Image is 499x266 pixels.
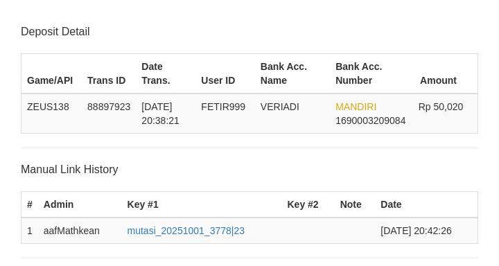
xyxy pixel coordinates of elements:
[21,162,478,177] p: Manual Link History
[419,101,464,112] span: Rp 50,020
[128,225,245,236] a: mutasi_20251001_3778|23
[122,192,282,218] th: Key #1
[375,192,478,218] th: Date
[335,115,405,126] span: Copy 1690003209084 to clipboard
[141,101,180,126] span: [DATE] 20:38:21
[82,94,136,134] td: 88897923
[21,218,38,244] td: 1
[335,101,376,112] span: MANDIRI
[375,218,478,244] td: [DATE] 20:42:26
[201,101,245,112] span: FETIR999
[21,94,82,134] td: ZEUS138
[38,218,122,244] td: aafMathkean
[335,192,376,218] th: Note
[21,53,82,94] th: Game/API
[261,101,299,112] span: VERIADI
[21,24,478,39] p: Deposit Detail
[82,53,136,94] th: Trans ID
[38,192,122,218] th: Admin
[255,53,330,94] th: Bank Acc. Name
[136,53,195,94] th: Date Trans.
[21,192,38,218] th: #
[330,53,412,94] th: Bank Acc. Number
[413,53,478,94] th: Amount
[195,53,255,94] th: User ID
[281,192,334,218] th: Key #2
